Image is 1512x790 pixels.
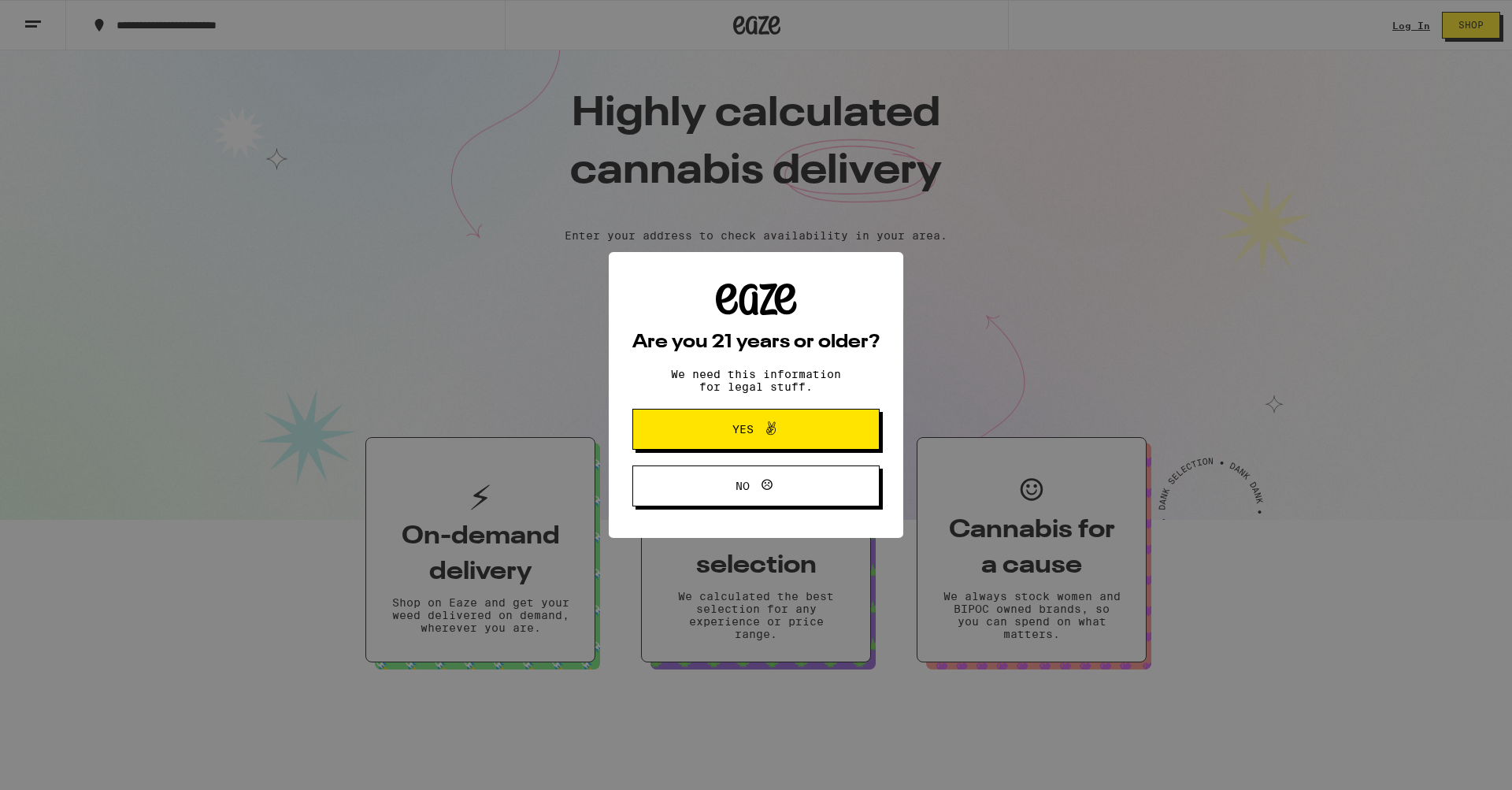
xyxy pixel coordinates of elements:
button: No [632,465,880,506]
span: Hi. Need any help? [9,11,113,24]
span: Yes [732,424,754,435]
button: Yes [632,409,880,450]
p: We need this information for legal stuff. [658,368,854,393]
h2: Are you 21 years or older? [632,333,880,352]
span: No [736,480,750,491]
